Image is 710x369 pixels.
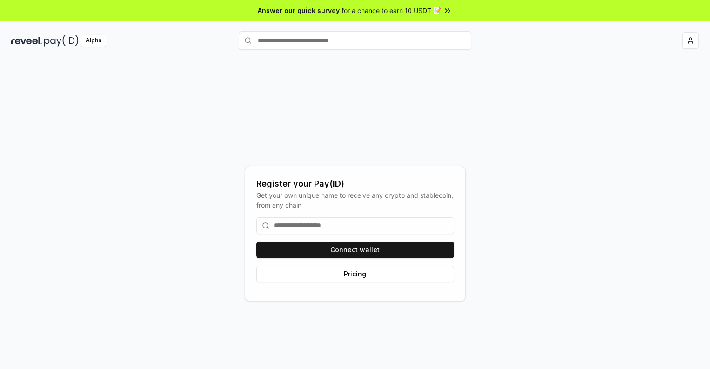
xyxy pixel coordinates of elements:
span: Answer our quick survey [258,6,340,15]
img: reveel_dark [11,35,42,47]
button: Pricing [256,266,454,282]
div: Register your Pay(ID) [256,177,454,190]
button: Connect wallet [256,242,454,258]
div: Get your own unique name to receive any crypto and stablecoin, from any chain [256,190,454,210]
span: for a chance to earn 10 USDT 📝 [342,6,441,15]
div: Alpha [80,35,107,47]
img: pay_id [44,35,79,47]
